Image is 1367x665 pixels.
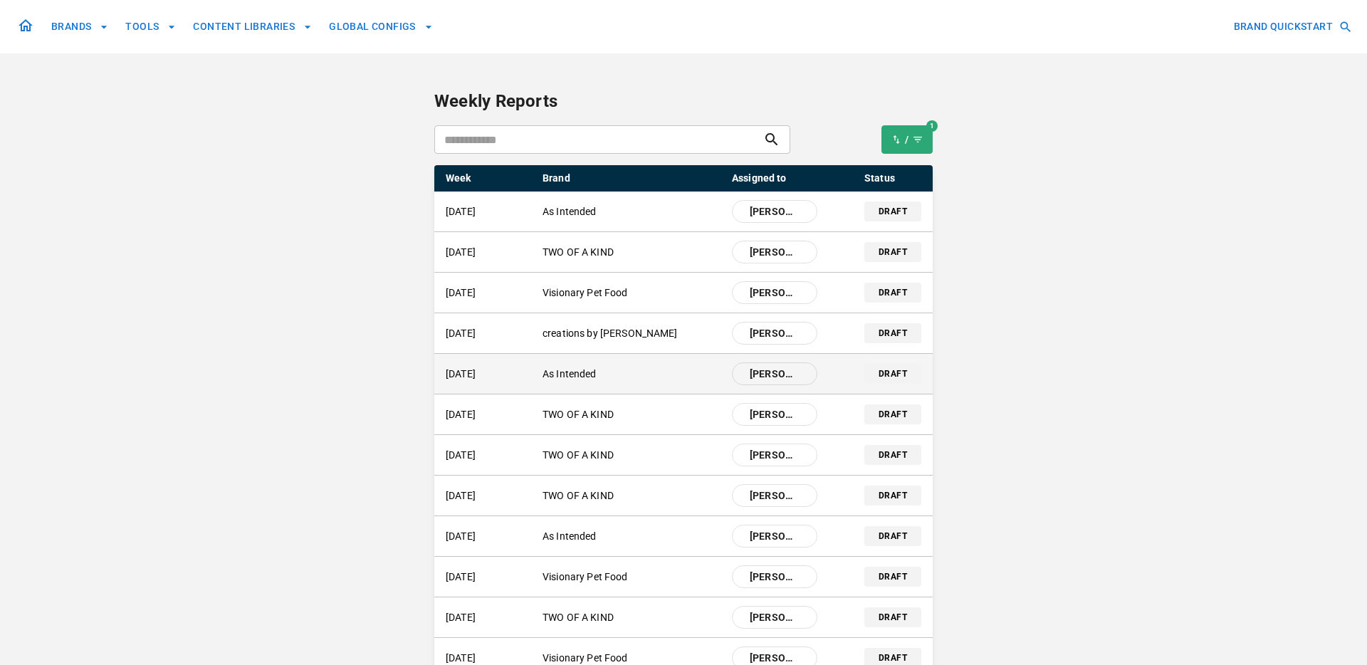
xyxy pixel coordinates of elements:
span: [PERSON_NAME] [741,286,808,300]
p: Brand [543,171,721,186]
button: CONTENT LIBRARIES [187,14,318,40]
p: draft [879,651,907,664]
p: TWO OF A KIND [543,448,721,463]
p: draft [879,367,907,380]
p: [DATE] [446,529,531,544]
p: draft [879,449,907,461]
p: As Intended [543,529,721,544]
a: [DATE]TWO OF A KIND[PERSON_NAME]draft [434,394,933,434]
p: Assigned to [732,171,817,186]
span: [PERSON_NAME] [741,367,808,381]
p: Weekly Reports [434,88,933,114]
div: 1 [926,120,938,132]
a: [DATE]TWO OF A KIND[PERSON_NAME]draft [434,435,933,475]
span: [PERSON_NAME] [741,326,808,340]
p: TWO OF A KIND [543,407,721,422]
a: [DATE]As Intended[PERSON_NAME]draft [434,192,933,231]
p: [DATE] [446,326,531,341]
a: [DATE]TWO OF A KIND[PERSON_NAME]draft [434,597,933,637]
p: Visionary Pet Food [543,570,721,585]
span: [PERSON_NAME] [741,529,808,543]
button: TOOLS [120,14,182,40]
p: draft [879,611,907,624]
p: TWO OF A KIND [543,488,721,503]
p: Week [446,172,531,184]
p: [DATE] [446,610,531,625]
span: [PERSON_NAME] [741,570,808,584]
p: [DATE] [446,245,531,260]
p: [DATE] [446,407,531,422]
a: [DATE]TWO OF A KIND[PERSON_NAME]draft [434,476,933,515]
span: [PERSON_NAME] [741,651,808,665]
p: [DATE] [446,204,531,219]
p: draft [879,286,907,299]
p: [DATE] [446,570,531,585]
p: creations by [PERSON_NAME] [543,326,721,341]
p: [DATE] [446,448,531,463]
p: [DATE] [446,367,531,382]
span: [PERSON_NAME] [741,448,808,462]
span: [PERSON_NAME] [741,488,808,503]
span: [PERSON_NAME] [741,610,808,624]
span: [PERSON_NAME] [741,407,808,421]
p: draft [879,408,907,421]
button: BRAND QUICKSTART [1228,14,1356,40]
p: draft [879,489,907,502]
p: TWO OF A KIND [543,610,721,625]
p: draft [879,327,907,340]
p: Status [864,171,921,186]
p: [DATE] [446,286,531,300]
p: draft [879,205,907,218]
p: draft [879,246,907,258]
a: [DATE]As Intended[PERSON_NAME]draft [434,354,933,394]
span: [PERSON_NAME] [741,204,808,219]
a: [DATE]creations by [PERSON_NAME][PERSON_NAME]draft [434,313,933,353]
a: [DATE]Visionary Pet Food[PERSON_NAME]draft [434,557,933,597]
button: GLOBAL CONFIGS [323,14,439,40]
p: As Intended [543,204,721,219]
p: draft [879,530,907,543]
a: [DATE]As Intended[PERSON_NAME]draft [434,516,933,556]
button: 1 [881,125,933,154]
p: TWO OF A KIND [543,245,721,260]
a: [DATE]TWO OF A KIND[PERSON_NAME]draft [434,232,933,272]
p: draft [879,570,907,583]
button: BRANDS [46,14,114,40]
p: Visionary Pet Food [543,286,721,300]
p: [DATE] [446,488,531,503]
span: [PERSON_NAME] [741,245,808,259]
p: As Intended [543,367,721,382]
a: [DATE]Visionary Pet Food[PERSON_NAME]draft [434,273,933,313]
